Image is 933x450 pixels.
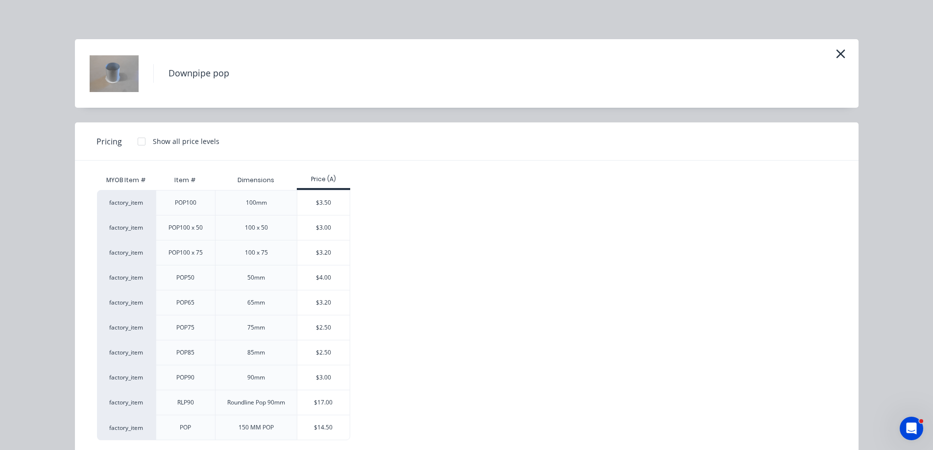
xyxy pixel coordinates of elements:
div: POP90 [176,373,194,382]
div: POP100 x 75 [168,248,203,257]
div: factory_item [97,215,156,240]
div: Item # [167,168,204,192]
div: POP75 [176,323,194,332]
div: $2.50 [297,315,350,340]
div: factory_item [97,315,156,340]
div: POP65 [176,298,194,307]
div: $3.20 [297,290,350,315]
div: 75mm [247,323,265,332]
div: factory_item [97,290,156,315]
div: $14.50 [297,415,350,440]
div: RLP90 [177,398,194,407]
div: Show all price levels [153,136,219,146]
div: $2.50 [297,340,350,365]
div: $4.00 [297,265,350,290]
div: Roundline Pop 90mm [227,398,285,407]
div: factory_item [97,390,156,415]
div: $3.00 [297,215,350,240]
div: 100 x 50 [245,223,268,232]
div: 150 MM POP [239,423,274,432]
div: factory_item [97,265,156,290]
div: 90mm [247,373,265,382]
div: MYOB Item # [97,170,156,190]
div: $17.00 [297,390,350,415]
div: POP100 [175,198,196,207]
div: Price (A) [297,175,350,184]
span: Pricing [96,136,122,147]
div: $3.50 [297,190,350,215]
div: 100mm [246,198,267,207]
div: 100 x 75 [245,248,268,257]
div: factory_item [97,340,156,365]
img: Downpipe pop [90,49,139,98]
iframe: Intercom live chat [900,417,923,440]
div: 65mm [247,298,265,307]
div: POP100 x 50 [168,223,203,232]
div: Dimensions [230,168,282,192]
div: POP [180,423,191,432]
div: factory_item [97,190,156,215]
div: $3.00 [297,365,350,390]
div: POP85 [176,348,194,357]
div: factory_item [97,240,156,265]
h4: Downpipe pop [153,64,244,83]
div: factory_item [97,365,156,390]
div: 50mm [247,273,265,282]
div: 85mm [247,348,265,357]
div: POP50 [176,273,194,282]
div: $3.20 [297,240,350,265]
div: factory_item [97,415,156,440]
